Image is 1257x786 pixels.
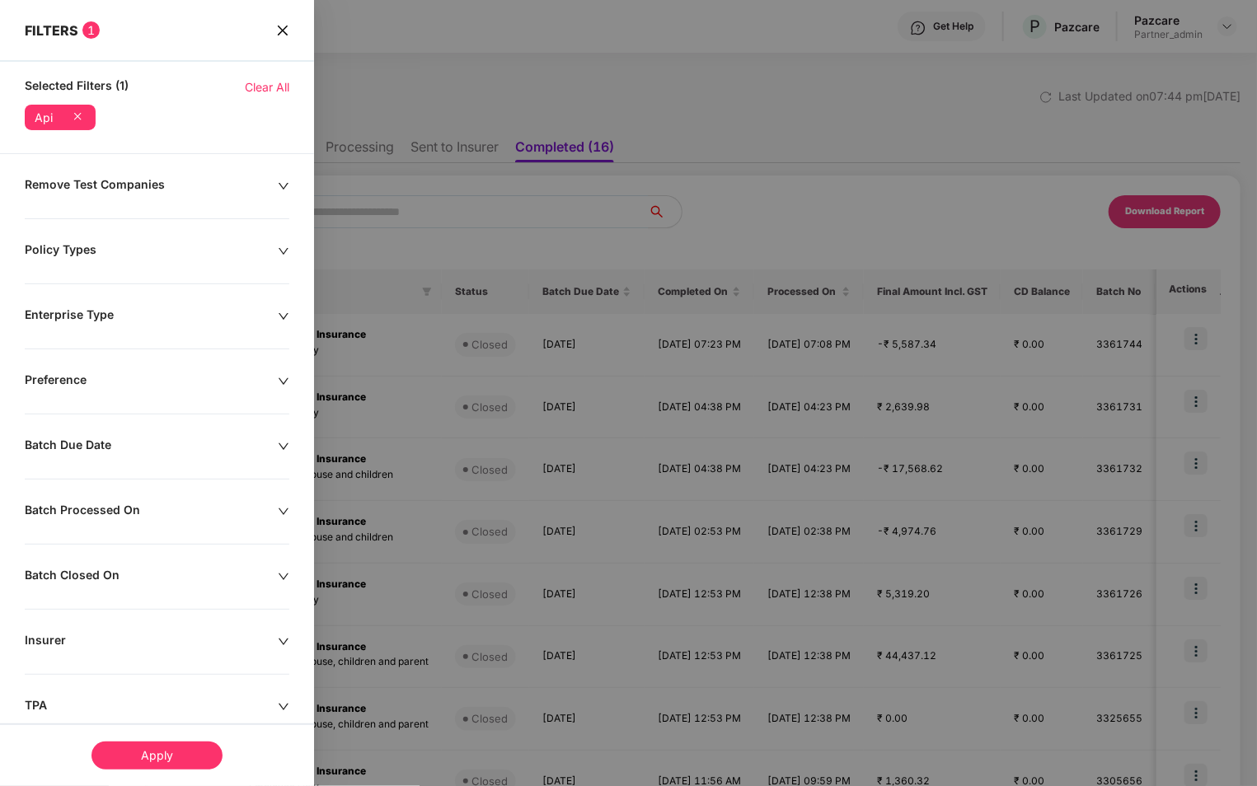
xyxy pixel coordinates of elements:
[278,506,289,517] span: down
[25,177,278,195] div: Remove Test Companies
[278,311,289,322] span: down
[278,246,289,257] span: down
[25,22,78,39] span: FILTERS
[82,21,100,39] span: 1
[245,78,289,96] span: Clear All
[278,441,289,452] span: down
[278,636,289,648] span: down
[25,242,278,260] div: Policy Types
[91,742,223,770] div: Apply
[278,701,289,713] span: down
[25,437,278,456] div: Batch Due Date
[25,568,278,586] div: Batch Closed On
[25,503,278,521] div: Batch Processed On
[35,111,53,124] div: Api
[278,571,289,582] span: down
[25,698,278,716] div: TPA
[278,376,289,387] span: down
[25,633,278,651] div: Insurer
[25,78,129,96] span: Selected Filters (1)
[25,372,278,391] div: Preference
[278,180,289,192] span: down
[25,307,278,325] div: Enterprise Type
[276,21,289,39] span: close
